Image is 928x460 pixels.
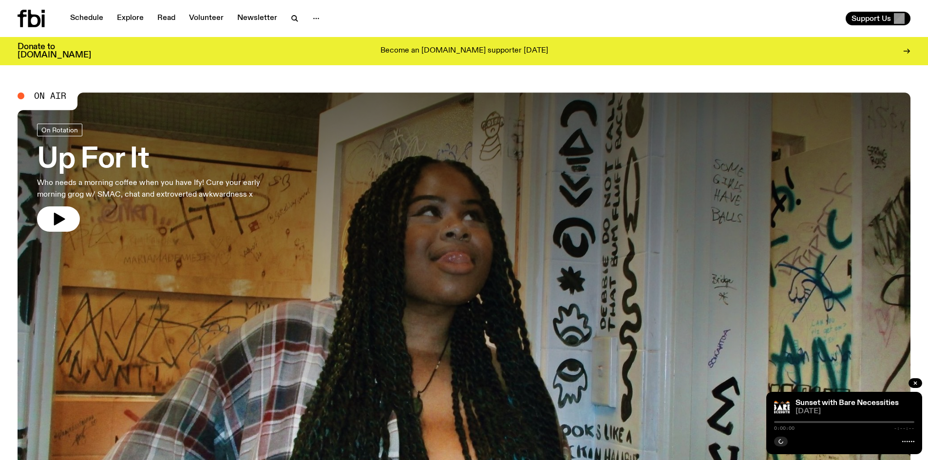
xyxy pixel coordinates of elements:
[852,14,891,23] span: Support Us
[37,177,286,201] p: Who needs a morning coffee when you have Ify! Cure your early morning grog w/ SMAC, chat and extr...
[795,408,914,415] span: [DATE]
[795,399,899,407] a: Sunset with Bare Necessities
[64,12,109,25] a: Schedule
[34,92,66,100] span: On Air
[774,426,795,431] span: 0:00:00
[774,400,790,415] img: Bare Necessities
[37,124,286,232] a: Up For ItWho needs a morning coffee when you have Ify! Cure your early morning grog w/ SMAC, chat...
[111,12,150,25] a: Explore
[41,126,78,133] span: On Rotation
[231,12,283,25] a: Newsletter
[152,12,181,25] a: Read
[183,12,229,25] a: Volunteer
[37,146,286,173] h3: Up For It
[37,124,82,136] a: On Rotation
[380,47,548,55] p: Become an [DOMAIN_NAME] supporter [DATE]
[846,12,910,25] button: Support Us
[18,43,91,59] h3: Donate to [DOMAIN_NAME]
[894,426,914,431] span: -:--:--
